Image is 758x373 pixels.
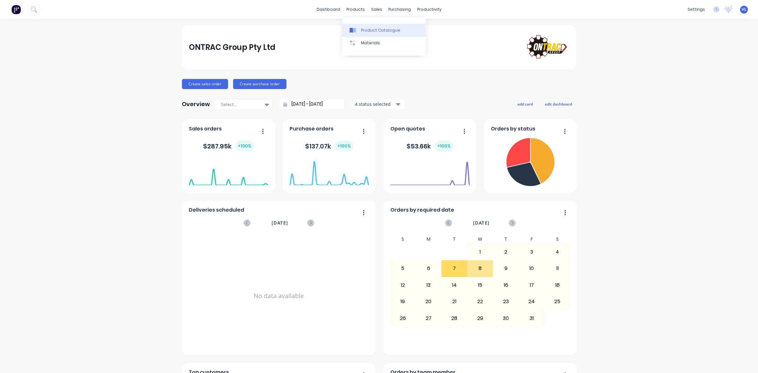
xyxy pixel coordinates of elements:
div: 25 [545,294,570,310]
button: edit dashboard [541,100,576,108]
div: W [467,235,493,244]
div: + 100 % [335,141,353,151]
div: 13 [416,277,441,293]
div: 16 [493,277,519,293]
div: 4 [545,244,570,260]
div: productivity [414,5,445,14]
div: 8 [467,261,493,276]
div: 26 [390,310,416,326]
div: 15 [467,277,493,293]
div: 10 [519,261,544,276]
div: + 100 % [235,141,254,151]
div: 5 [390,261,416,276]
div: Materials [361,40,380,46]
div: 7 [442,261,467,276]
button: 4 status selected [352,99,405,109]
div: 29 [467,310,493,326]
div: 21 [442,294,467,310]
span: [DATE] [272,220,288,226]
div: 27 [416,310,441,326]
button: Create purchase order [233,79,286,89]
div: 3 [519,244,544,260]
div: settings [684,5,708,14]
div: 22 [467,294,493,310]
div: 11 [545,261,570,276]
div: T [493,235,519,244]
div: $ 287.95k [203,141,254,151]
div: 2 [493,244,519,260]
div: 1 [467,244,493,260]
div: 30 [493,310,519,326]
span: HL [742,7,747,12]
div: S [544,235,570,244]
div: No data available [189,235,369,357]
div: purchasing [385,5,414,14]
span: Orders by status [491,125,535,133]
div: Overview [182,98,210,111]
button: Create sales order [182,79,228,89]
a: dashboard [314,5,343,14]
div: T [442,235,467,244]
a: Materials [342,37,426,49]
div: 28 [442,310,467,326]
span: Sales orders [189,125,222,133]
div: $ 53.66k [406,141,453,151]
div: 20 [416,294,441,310]
a: Product Catalogue [342,24,426,36]
div: products [343,5,368,14]
div: 12 [390,277,416,293]
span: [DATE] [473,220,490,226]
span: Open quotes [390,125,425,133]
div: 31 [519,310,544,326]
div: 18 [545,277,570,293]
span: Purchase orders [290,125,334,133]
div: 19 [390,294,416,310]
div: Product Catalogue [361,27,400,33]
button: add card [513,100,537,108]
div: S [390,235,416,244]
div: $ 137.07k [305,141,353,151]
div: 9 [493,261,519,276]
img: Factory [11,5,21,14]
div: 24 [519,294,544,310]
div: ONTRAC Group Pty Ltd [189,41,275,54]
div: + 100 % [435,141,453,151]
div: 23 [493,294,519,310]
div: 14 [442,277,467,293]
span: Orders by required date [390,206,454,214]
div: 4 status selected [355,101,395,107]
div: sales [368,5,385,14]
div: F [519,235,544,244]
div: 6 [416,261,441,276]
img: ONTRAC Group Pty Ltd [525,33,569,62]
div: M [416,235,442,244]
div: 17 [519,277,544,293]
